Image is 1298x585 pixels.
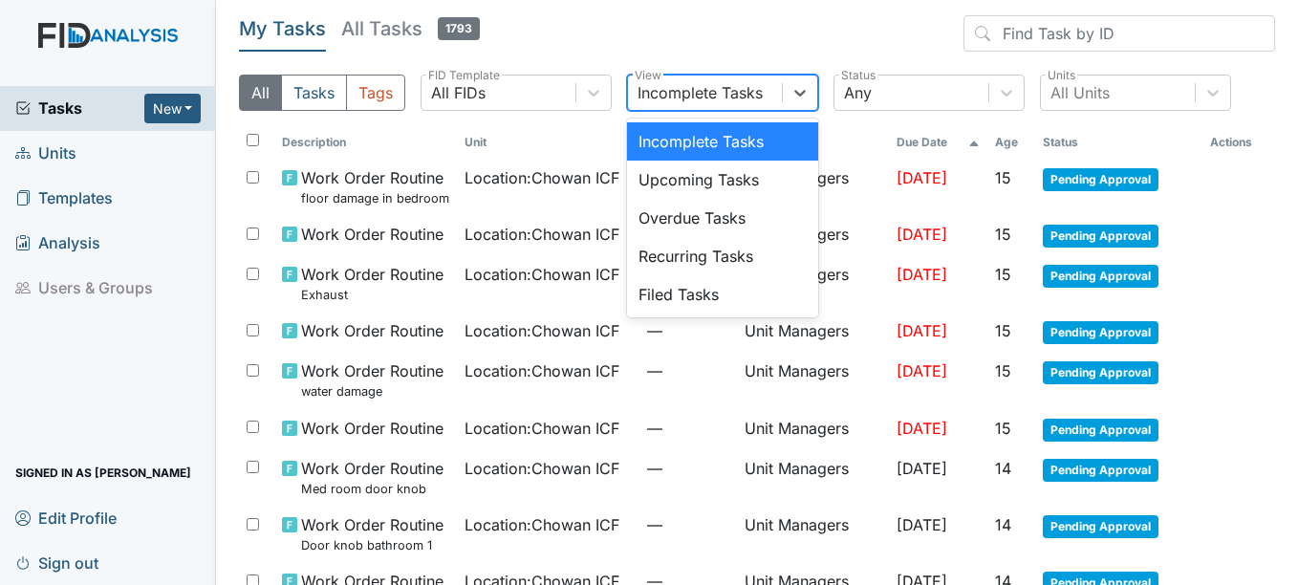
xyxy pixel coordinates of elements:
span: 14 [995,459,1011,478]
span: Location : Chowan ICF [465,166,619,189]
span: Pending Approval [1043,419,1158,442]
span: Work Order Routine Exhaust [301,263,443,304]
span: Work Order Routine [301,417,443,440]
span: Pending Approval [1043,321,1158,344]
span: Location : Chowan ICF [465,319,619,342]
span: Pending Approval [1043,515,1158,538]
button: Tags [346,75,405,111]
div: Incomplete Tasks [627,122,818,161]
span: Pending Approval [1043,265,1158,288]
span: — [647,457,729,480]
span: Location : Chowan ICF [465,457,619,480]
span: [DATE] [897,321,947,340]
th: Toggle SortBy [1035,126,1201,159]
h5: My Tasks [239,15,326,42]
span: 15 [995,361,1011,380]
span: Pending Approval [1043,361,1158,384]
th: Toggle SortBy [457,126,639,159]
span: [DATE] [897,225,947,244]
div: All FIDs [431,81,486,104]
span: Location : Chowan ICF [465,359,619,382]
span: 15 [995,321,1011,340]
span: Work Order Routine [301,319,443,342]
th: Actions [1202,126,1275,159]
span: [DATE] [897,168,947,187]
span: Units [15,139,76,168]
span: [DATE] [897,361,947,380]
button: Tasks [281,75,347,111]
span: Location : Chowan ICF [465,513,619,536]
div: Type filter [239,75,405,111]
h5: All Tasks [341,15,480,42]
div: Any [844,81,872,104]
small: Door knob bathroom 1 [301,536,443,554]
small: water damage [301,382,443,401]
span: Location : Chowan ICF [465,417,619,440]
span: 1793 [438,17,480,40]
th: Toggle SortBy [274,126,457,159]
small: Exhaust [301,286,443,304]
div: Filed Tasks [627,275,818,314]
td: Unit Managers [737,409,889,449]
span: 15 [995,265,1011,284]
div: Recurring Tasks [627,237,818,275]
span: Work Order Routine Door knob bathroom 1 [301,513,443,554]
span: Signed in as [PERSON_NAME] [15,458,191,487]
a: Tasks [15,97,144,119]
span: Edit Profile [15,503,117,532]
input: Find Task by ID [963,15,1275,52]
span: Templates [15,184,113,213]
span: Work Order Routine floor damage in bedroom [301,166,449,207]
span: 14 [995,515,1011,534]
span: Pending Approval [1043,225,1158,248]
span: — [647,359,729,382]
span: Analysis [15,228,100,258]
span: Sign out [15,548,98,577]
th: Toggle SortBy [889,126,987,159]
span: 15 [995,419,1011,438]
th: Toggle SortBy [987,126,1036,159]
span: [DATE] [897,419,947,438]
button: New [144,94,202,123]
span: Pending Approval [1043,459,1158,482]
small: Med room door knob [301,480,443,498]
span: — [647,513,729,536]
span: [DATE] [897,459,947,478]
span: 15 [995,168,1011,187]
span: [DATE] [897,265,947,284]
button: All [239,75,282,111]
span: 15 [995,225,1011,244]
span: Work Order Routine water damage [301,359,443,401]
td: Unit Managers [737,506,889,562]
span: Location : Chowan ICF [465,223,619,246]
span: Work Order Routine Med room door knob [301,457,443,498]
div: Overdue Tasks [627,199,818,237]
span: — [647,417,729,440]
span: Work Order Routine [301,223,443,246]
div: Incomplete Tasks [638,81,763,104]
small: floor damage in bedroom [301,189,449,207]
input: Toggle All Rows Selected [247,134,259,146]
div: All Units [1050,81,1110,104]
div: Upcoming Tasks [627,161,818,199]
td: Unit Managers [737,449,889,506]
td: Unit Managers [737,312,889,352]
span: Location : Chowan ICF [465,263,619,286]
span: [DATE] [897,515,947,534]
td: Unit Managers [737,352,889,408]
span: Pending Approval [1043,168,1158,191]
span: — [647,319,729,342]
